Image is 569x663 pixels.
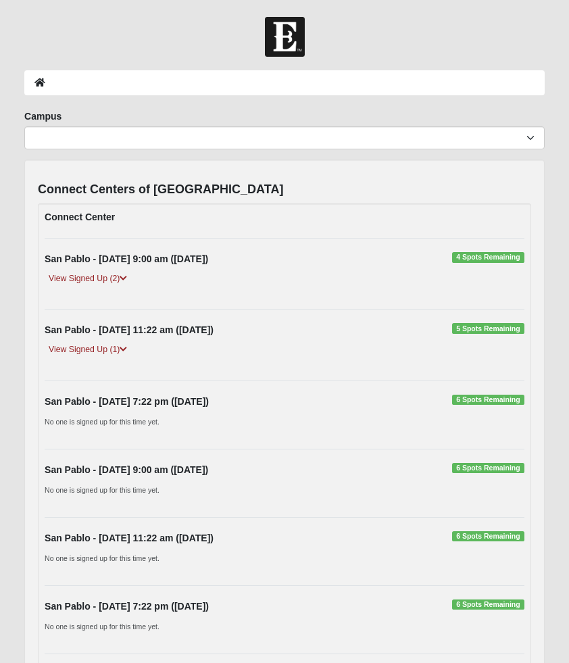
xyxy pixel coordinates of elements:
a: View Signed Up (1) [45,343,131,357]
span: 6 Spots Remaining [452,463,524,474]
small: No one is signed up for this time yet. [45,554,159,562]
strong: San Pablo - [DATE] 7:22 pm ([DATE]) [45,396,209,407]
span: 6 Spots Remaining [452,531,524,542]
small: No one is signed up for this time yet. [45,622,159,631]
strong: Connect Center [45,212,115,222]
strong: San Pablo - [DATE] 9:00 am ([DATE]) [45,253,208,264]
strong: San Pablo - [DATE] 11:22 am ([DATE]) [45,533,214,543]
a: View Signed Up (2) [45,272,131,286]
strong: San Pablo - [DATE] 9:00 am ([DATE]) [45,464,208,475]
small: No one is signed up for this time yet. [45,486,159,494]
span: 6 Spots Remaining [452,599,524,610]
label: Campus [24,109,61,123]
strong: San Pablo - [DATE] 7:22 pm ([DATE]) [45,601,209,612]
strong: San Pablo - [DATE] 11:22 am ([DATE]) [45,324,214,335]
span: 5 Spots Remaining [452,323,524,334]
span: 6 Spots Remaining [452,395,524,406]
img: Church of Eleven22 Logo [265,17,305,57]
h4: Connect Centers of [GEOGRAPHIC_DATA] [38,182,283,197]
span: 4 Spots Remaining [452,252,524,263]
small: No one is signed up for this time yet. [45,418,159,426]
